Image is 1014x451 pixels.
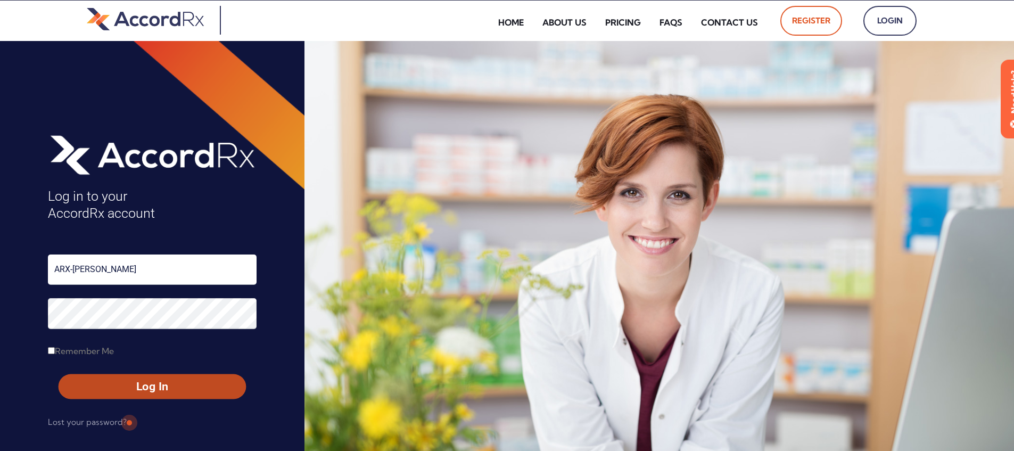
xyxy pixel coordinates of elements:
span: Log In [68,379,236,395]
a: Lost your password? [48,414,127,431]
a: Register [780,6,842,36]
span: Register [792,12,830,29]
button: Log In [59,374,246,399]
img: default-logo [87,6,204,32]
input: Remember Me [48,347,55,354]
h4: Log in to your AccordRx account [48,188,257,223]
img: AccordRx_logo_header_white [48,132,257,177]
a: About Us [534,10,595,35]
label: Remember Me [48,342,114,359]
a: Pricing [597,10,649,35]
a: Contact Us [693,10,766,35]
a: Home [490,10,532,35]
input: Username or Email Address [48,255,257,285]
a: Login [863,6,917,36]
span: Login [875,12,905,29]
a: FAQs [652,10,690,35]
